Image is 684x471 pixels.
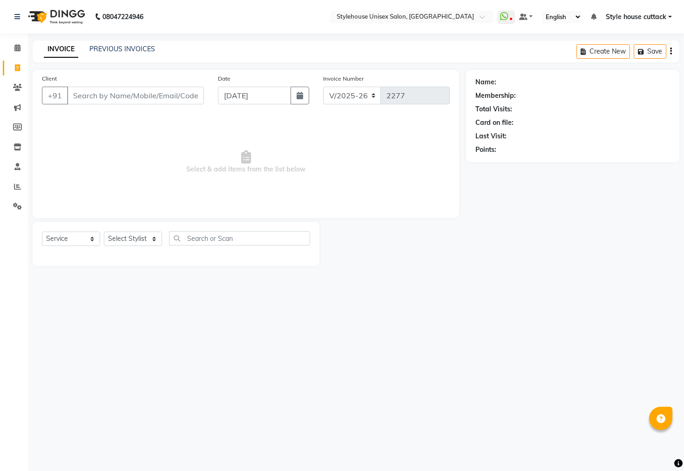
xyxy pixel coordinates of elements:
[475,118,514,128] div: Card on file:
[89,45,155,53] a: PREVIOUS INVOICES
[42,87,68,104] button: +91
[475,145,496,155] div: Points:
[576,44,630,59] button: Create New
[634,44,666,59] button: Save
[475,131,507,141] div: Last Visit:
[67,87,204,104] input: Search by Name/Mobile/Email/Code
[169,231,310,246] input: Search or Scan
[44,41,78,58] a: INVOICE
[42,75,57,83] label: Client
[475,104,512,114] div: Total Visits:
[24,4,88,30] img: logo
[645,434,675,462] iframe: chat widget
[102,4,143,30] b: 08047224946
[323,75,364,83] label: Invoice Number
[218,75,230,83] label: Date
[606,12,666,22] span: Style house cuttack
[475,91,516,101] div: Membership:
[42,116,450,209] span: Select & add items from the list below
[475,77,496,87] div: Name:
